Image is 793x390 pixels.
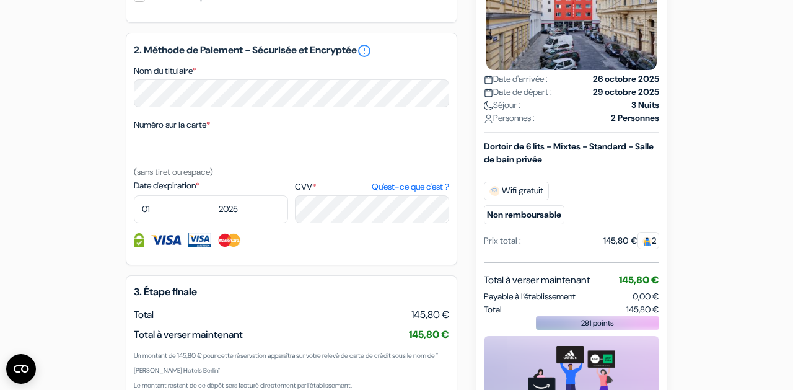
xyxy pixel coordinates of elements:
button: Ouvrir le widget CMP [6,354,36,384]
strong: 26 octobre 2025 [593,72,659,85]
img: Information de carte de crédit entièrement encryptée et sécurisée [134,233,144,247]
span: Wifi gratuit [484,181,549,200]
span: Total [134,308,154,321]
img: user_icon.svg [484,113,493,123]
img: Visa Electron [188,233,210,247]
small: Le montant restant de ce dépôt sera facturé directement par l'établissement. [134,381,352,389]
span: 0,00 € [633,290,659,301]
span: Date d'arrivée : [484,72,548,85]
strong: 2 Personnes [611,111,659,124]
b: Dortoir de 6 lits - Mixtes - Standard - Salle de bain privée [484,140,654,164]
strong: 3 Nuits [631,98,659,111]
span: 2 [637,231,659,249]
span: Total à verser maintenant [484,272,590,287]
img: moon.svg [484,100,493,110]
label: Numéro sur la carte [134,118,210,131]
img: free_wifi.svg [489,185,499,195]
label: Nom du titulaire [134,64,196,78]
label: Date d'expiration [134,179,288,192]
a: Qu'est-ce que c'est ? [372,180,449,193]
h5: 3. Étape finale [134,286,449,298]
span: Date de départ : [484,85,552,98]
small: (sans tiret ou espace) [134,166,213,177]
small: Un montant de 145,80 € pour cette réservation apparaîtra sur votre relevé de carte de crédit sous... [134,352,438,374]
span: Séjour : [484,98,520,111]
span: 145,80 € [411,308,449,322]
img: Master Card [217,233,242,247]
span: Total à verser maintenant [134,328,243,341]
span: 145,80 € [619,273,659,286]
img: Visa [151,233,182,247]
img: calendar.svg [484,87,493,97]
div: Prix total : [484,234,521,247]
label: CVV [295,180,449,193]
span: Personnes : [484,111,535,124]
span: 145,80 € [626,303,659,316]
div: 145,80 € [603,234,659,247]
span: 145,80 € [409,328,449,341]
span: Total [484,303,502,316]
img: calendar.svg [484,74,493,84]
small: Non remboursable [484,205,564,224]
h5: 2. Méthode de Paiement - Sécurisée et Encryptée [134,43,449,58]
strong: 29 octobre 2025 [593,85,659,98]
span: 291 points [581,317,614,328]
a: error_outline [357,43,372,58]
span: Payable à l’établissement [484,290,576,303]
img: guest.svg [642,236,652,246]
